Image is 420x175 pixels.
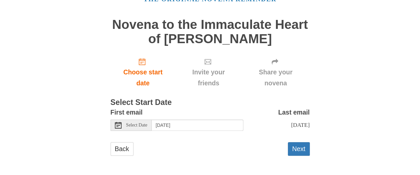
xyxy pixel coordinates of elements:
[126,123,147,128] span: Select Date
[248,67,303,89] span: Share your novena
[288,142,310,156] button: Next
[111,142,133,156] a: Back
[117,67,169,89] span: Choose start date
[111,107,143,118] label: First email
[242,52,310,92] div: Click "Next" to confirm your start date first.
[111,52,176,92] a: Choose start date
[111,18,310,46] h1: Novena to the Immaculate Heart of [PERSON_NAME]
[182,67,235,89] span: Invite your friends
[278,107,310,118] label: Last email
[175,52,241,92] div: Click "Next" to confirm your start date first.
[111,98,310,107] h3: Select Start Date
[291,122,309,128] span: [DATE]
